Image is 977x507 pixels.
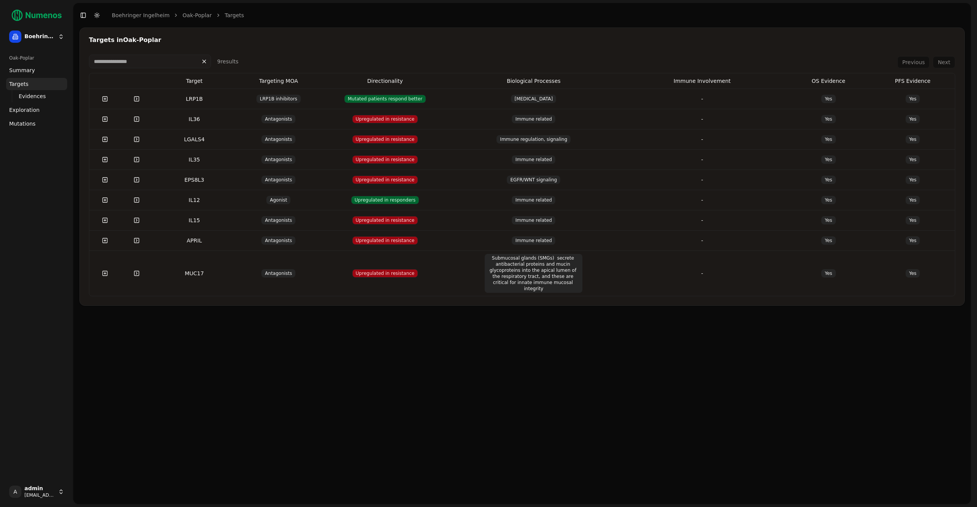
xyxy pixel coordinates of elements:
nav: breadcrumb [112,11,244,19]
th: PFS Evidence [871,73,955,89]
span: Yes [906,216,920,224]
th: Target [152,73,237,89]
span: Antagonists [261,155,295,164]
span: Exploration [9,106,40,114]
a: Targets [6,78,67,90]
span: Mutations [9,120,35,128]
span: Yes [906,236,920,245]
span: Immune related [512,196,555,204]
button: Aadmin[EMAIL_ADDRESS] [6,483,67,501]
span: EGFR/WNT signaling [507,176,560,184]
th: Biological Processes [450,73,618,89]
td: MUC17 [152,250,237,296]
a: Targets [225,11,244,19]
span: Antagonists [261,236,295,245]
span: Upregulated in resistance [352,155,418,164]
span: Yes [821,155,835,164]
span: Upregulated in responders [351,196,419,204]
span: Upregulated in resistance [352,216,418,224]
span: Immune regulation, signaling [497,135,571,144]
td: - [618,129,786,149]
span: Yes [906,196,920,204]
span: Yes [821,176,835,184]
td: IL35 [152,149,237,170]
button: Boehringer Ingelheim [6,27,67,46]
span: [EMAIL_ADDRESS] [24,492,55,498]
a: Mutations [6,118,67,130]
span: Immune related [512,115,555,123]
span: Upregulated in resistance [352,269,418,278]
td: IL36 [152,109,237,129]
span: Immune related [512,155,555,164]
td: - [618,109,786,129]
th: Immune Involvement [618,73,786,89]
span: Evidences [19,92,46,100]
span: Antagonists [261,269,295,278]
span: Yes [906,269,920,278]
span: Yes [906,155,920,164]
span: [MEDICAL_DATA] [511,95,556,103]
img: Numenos [6,6,67,24]
span: Upregulated in resistance [352,135,418,144]
div: Oak-Poplar [6,52,67,64]
td: - [618,190,786,210]
span: Upregulated in resistance [352,176,418,184]
span: Antagonists [261,135,295,144]
a: Evidences [16,91,58,102]
span: Yes [906,95,920,103]
span: Yes [906,115,920,123]
span: Summary [9,66,35,74]
span: Immune related [512,236,555,245]
span: Yes [821,269,835,278]
a: Exploration [6,104,67,116]
a: Oak-Poplar [182,11,211,19]
span: Antagonists [261,176,295,184]
span: Upregulated in resistance [352,115,418,123]
span: Upregulated in resistance [352,236,418,245]
span: Targets [9,80,29,88]
a: Summary [6,64,67,76]
td: LRP1B [152,89,237,109]
td: - [618,170,786,190]
td: - [618,230,786,250]
td: IL15 [152,210,237,230]
span: Boehringer Ingelheim [24,33,55,40]
span: Yes [821,135,835,144]
span: Agonist [266,196,290,204]
span: A [9,486,21,498]
a: Boehringer Ingelheim [112,11,169,19]
span: Yes [821,216,835,224]
span: admin [24,485,55,492]
span: Yes [821,236,835,245]
span: Yes [821,196,835,204]
span: LRP1B inhibitors [256,95,301,103]
span: Yes [821,95,835,103]
span: Mutated patients respond better [344,95,426,103]
th: Targeting MOA [236,73,321,89]
span: Antagonists [261,115,295,123]
span: 9 result s [217,58,239,65]
th: Directionality [321,73,449,89]
td: - [618,89,786,109]
span: Submucosal glands (SMGs) secrete antibacterial proteins and mucin glycoproteins into the apical l... [485,254,582,293]
span: Yes [821,115,835,123]
span: Yes [906,135,920,144]
span: Immune related [512,216,555,224]
td: - [618,149,786,170]
th: OS Evidence [786,73,871,89]
td: - [618,250,786,296]
td: EPS8L3 [152,170,237,190]
td: LGALS4 [152,129,237,149]
span: Antagonists [261,216,295,224]
span: Yes [906,176,920,184]
td: - [618,210,786,230]
td: APRIL [152,230,237,250]
div: Targets in Oak-Poplar [89,37,955,43]
td: IL12 [152,190,237,210]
